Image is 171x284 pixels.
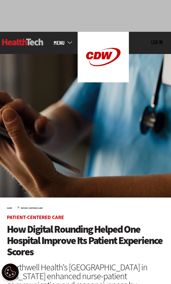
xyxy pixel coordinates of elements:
[2,263,19,281] button: Open Preferences
[7,214,64,221] a: Patient-Centered Care
[151,39,162,45] a: Log in
[78,32,129,82] img: Home
[2,263,19,281] div: Cookie Settings
[151,39,162,46] div: User menu
[7,207,12,209] a: Home
[7,222,162,259] span: How Digital Rounding Helped One Hospital Improve Its Patient Experience Scores
[2,39,43,45] img: Home
[21,207,43,209] a: Patient-Centered Care
[54,40,78,45] a: mobile-menu
[78,77,129,84] a: CDW
[7,204,164,210] div: »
